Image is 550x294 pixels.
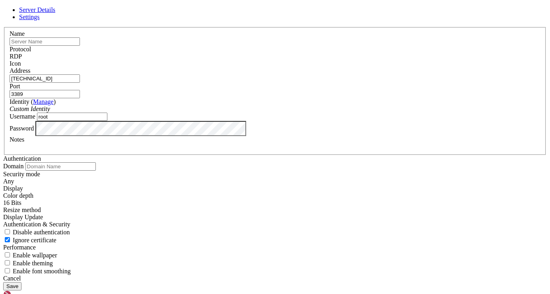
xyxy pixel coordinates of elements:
[13,252,57,259] span: Enable wallpaper
[13,237,56,243] span: Ignore certificate
[13,268,71,275] span: Enable font smoothing
[3,171,40,177] label: Security mode
[31,98,56,105] span: ( )
[10,30,25,37] label: Name
[3,282,21,290] button: Save
[3,275,547,282] div: Cancel
[5,252,10,257] input: Enable wallpaper
[10,90,80,98] input: Port Number
[10,105,50,112] i: Custom Identity
[3,192,33,199] label: The color depth to request, in bits-per-pixel.
[3,214,43,220] span: Display Update
[13,229,70,236] span: Disable authentication
[3,3,446,10] x-row: root@tucan-01:~#
[10,60,21,67] label: Icon
[3,199,547,206] div: 16 Bits
[3,252,57,259] label: If set to true, enables rendering of the desktop wallpaper. By default, wallpaper will be disable...
[3,178,14,185] span: Any
[10,125,34,131] label: Password
[25,162,96,171] input: Domain Name
[5,260,10,265] input: Enable theming
[10,67,30,74] label: Address
[10,105,540,113] div: Custom Identity
[3,221,70,228] label: Authentication & Security
[3,260,53,267] label: If set to true, enables use of theming of windows and controls.
[5,268,10,273] input: Enable font smoothing
[3,244,36,251] label: Performance
[10,136,24,143] label: Notes
[3,163,24,169] label: Domain
[10,37,80,46] input: Server Name
[10,83,20,90] label: Port
[3,237,56,243] label: If set to true, the certificate returned by the server will be ignored, even if that certificate ...
[3,206,41,213] label: Display Update channel added with RDP 8.1 to signal the server when the client display size has c...
[37,113,107,121] input: Login Username
[3,178,547,185] div: Any
[3,214,547,221] div: Display Update
[10,53,22,60] span: RDP
[10,53,540,60] div: RDP
[3,155,41,162] label: Authentication
[3,185,23,192] label: Display
[13,260,53,267] span: Enable theming
[5,237,10,242] input: Ignore certificate
[19,14,40,20] a: Settings
[3,268,71,275] label: If set to true, text will be rendered with smooth edges. Text over RDP is rendered with rough edg...
[3,199,21,206] span: 16 Bits
[33,98,54,105] a: Manage
[10,74,80,83] input: Host Name or IP
[10,113,35,120] label: Username
[10,98,56,105] label: Identity
[60,3,63,10] div: (17, 0)
[19,6,55,13] a: Server Details
[10,46,31,53] label: Protocol
[5,229,10,234] input: Disable authentication
[3,229,70,236] label: If set to true, authentication will be disabled. Note that this refers to authentication that tak...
